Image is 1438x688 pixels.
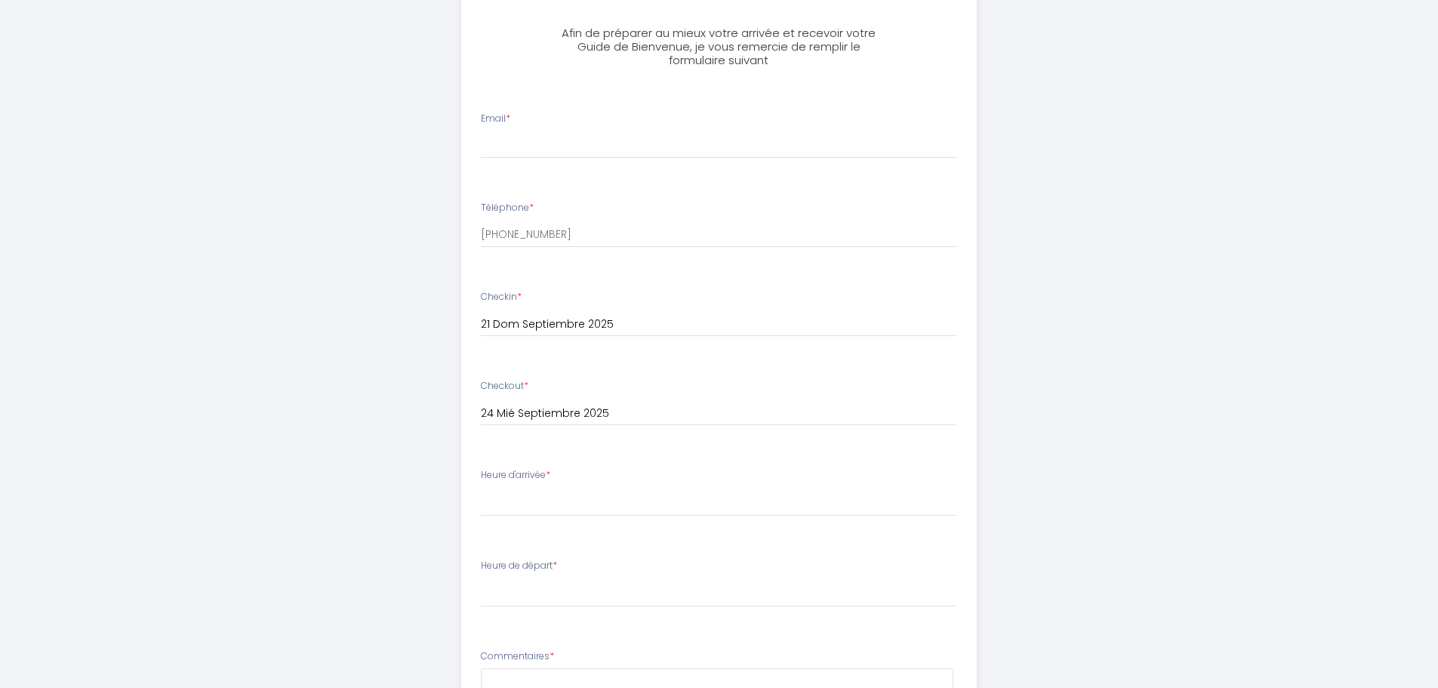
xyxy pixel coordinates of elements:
label: Téléphone [481,201,534,215]
label: Commentaires [481,649,554,664]
label: Checkout [481,379,528,393]
h3: Afin de préparer au mieux votre arrivée et recevoir votre Guide de Bienvenue, je vous remercie de... [551,26,887,67]
label: Heure de départ [481,559,557,573]
label: Checkin [481,290,522,304]
label: Email [481,112,510,126]
label: Heure d'arrivée [481,468,550,483]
